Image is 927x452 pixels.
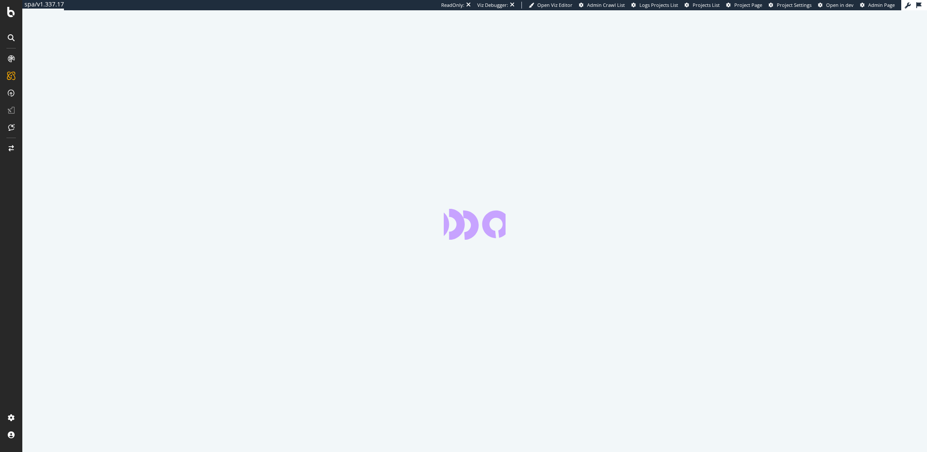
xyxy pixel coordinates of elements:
span: Open in dev [826,2,854,8]
a: Project Page [726,2,762,9]
span: Project Settings [777,2,812,8]
a: Open in dev [818,2,854,9]
a: Admin Crawl List [579,2,625,9]
a: Logs Projects List [631,2,678,9]
span: Admin Page [868,2,895,8]
a: Admin Page [860,2,895,9]
span: Projects List [693,2,720,8]
a: Projects List [685,2,720,9]
span: Project Page [734,2,762,8]
span: Admin Crawl List [587,2,625,8]
div: ReadOnly: [441,2,464,9]
a: Project Settings [769,2,812,9]
span: Logs Projects List [639,2,678,8]
a: Open Viz Editor [529,2,573,9]
div: animation [444,209,506,240]
span: Open Viz Editor [537,2,573,8]
div: Viz Debugger: [477,2,508,9]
